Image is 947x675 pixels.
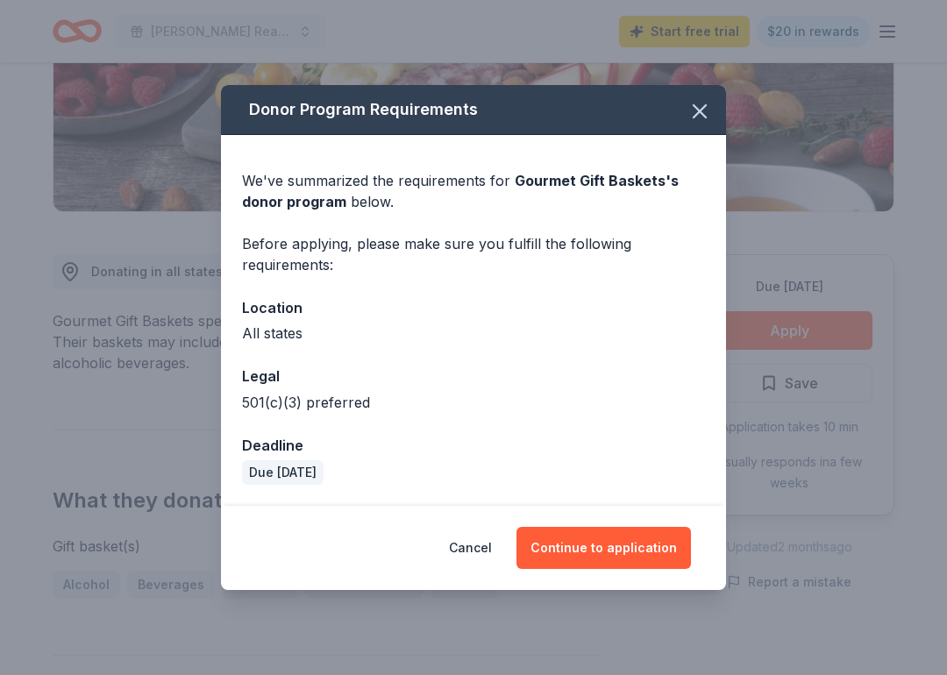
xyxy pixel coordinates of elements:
div: Deadline [242,434,705,457]
div: Due [DATE] [242,460,324,485]
div: All states [242,323,705,344]
div: Location [242,296,705,319]
div: Before applying, please make sure you fulfill the following requirements: [242,233,705,275]
div: 501(c)(3) preferred [242,392,705,413]
div: Legal [242,365,705,387]
button: Continue to application [516,527,691,569]
div: We've summarized the requirements for below. [242,170,705,212]
button: Cancel [449,527,492,569]
div: Donor Program Requirements [221,85,726,135]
